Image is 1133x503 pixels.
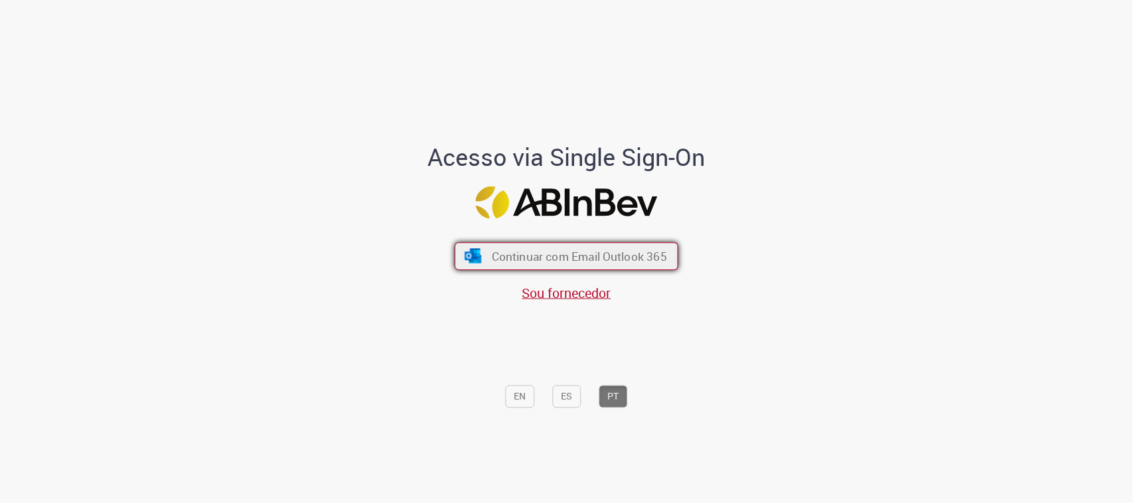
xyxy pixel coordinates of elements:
span: Continuar com Email Outlook 365 [492,249,667,264]
button: ES [553,386,581,408]
button: EN [506,386,535,408]
img: ícone Azure/Microsoft 360 [463,249,483,263]
h1: Acesso via Single Sign-On [382,144,751,171]
img: Logo ABInBev [476,186,658,218]
button: ícone Azure/Microsoft 360 Continuar com Email Outlook 365 [455,242,678,270]
a: Sou fornecedor [522,284,611,302]
button: PT [599,386,628,408]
